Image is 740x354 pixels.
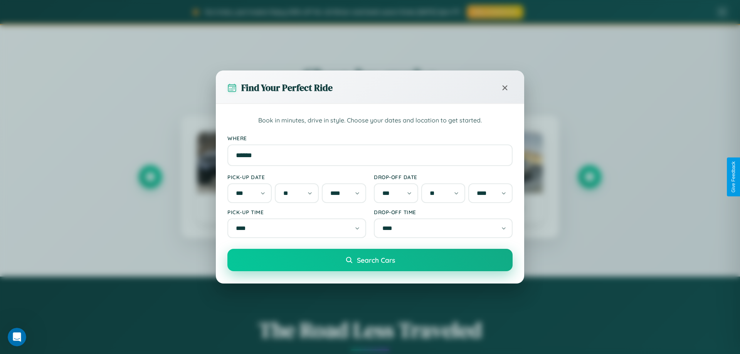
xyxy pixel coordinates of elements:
button: Search Cars [227,249,513,271]
label: Pick-up Date [227,174,366,180]
h3: Find Your Perfect Ride [241,81,333,94]
p: Book in minutes, drive in style. Choose your dates and location to get started. [227,116,513,126]
label: Drop-off Time [374,209,513,215]
label: Where [227,135,513,141]
label: Drop-off Date [374,174,513,180]
span: Search Cars [357,256,395,264]
label: Pick-up Time [227,209,366,215]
